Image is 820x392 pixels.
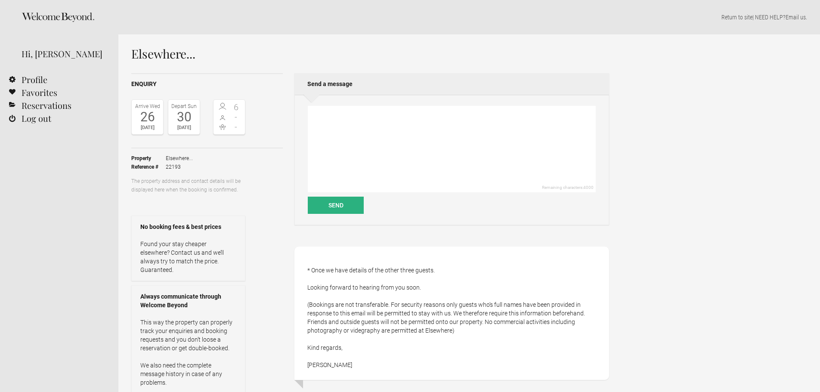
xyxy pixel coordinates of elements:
p: This way the property can properly track your enquiries and booking requests and you don’t loose ... [140,318,236,387]
div: [DATE] [170,123,198,132]
span: 22193 [166,163,193,171]
h2: Send a message [294,73,609,95]
div: Depart Sun [170,102,198,111]
span: - [229,123,243,131]
a: Return to site [721,14,752,21]
strong: Reference # [131,163,166,171]
div: * Once we have details of the other three guests. Looking forward to hearing from you soon. (Book... [294,247,609,380]
div: 26 [134,111,161,123]
span: Elsewhere... [166,154,193,163]
a: Email us [786,14,806,21]
p: The property address and contact details will be displayed here when the booking is confirmed. [131,177,245,194]
h2: Enquiry [131,80,283,89]
button: Send [308,197,364,214]
h1: Elsewhere... [131,47,609,60]
strong: Always communicate through Welcome Beyond [140,292,236,309]
p: Found your stay cheaper elsewhere? Contact us and we’ll always try to match the price. Guaranteed. [140,240,236,274]
div: 30 [170,111,198,123]
strong: No booking fees & best prices [140,222,236,231]
span: - [229,113,243,121]
div: Hi, [PERSON_NAME] [22,47,105,60]
span: 6 [229,103,243,111]
div: Arrive Wed [134,102,161,111]
div: [DATE] [134,123,161,132]
p: | NEED HELP? . [131,13,807,22]
strong: Property [131,154,166,163]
